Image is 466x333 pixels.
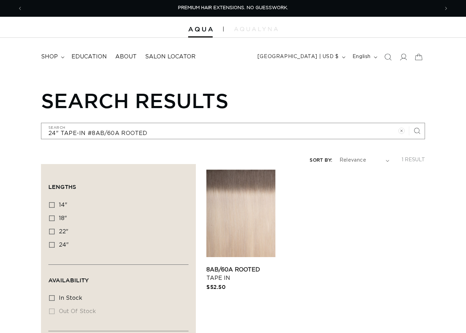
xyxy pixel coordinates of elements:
[253,50,348,64] button: [GEOGRAPHIC_DATA] | USD $
[59,242,69,248] span: 24"
[394,123,409,139] button: Clear search term
[48,171,189,197] summary: Lengths (0 selected)
[380,49,396,65] summary: Search
[234,27,278,31] img: aqualyna.com
[67,49,111,65] a: Education
[206,265,275,282] a: 8AB/60A Rooted Tape In
[258,53,339,61] span: [GEOGRAPHIC_DATA] | USD $
[48,265,189,290] summary: Availability (0 selected)
[115,53,137,61] span: About
[141,49,200,65] a: Salon Locator
[41,123,425,139] input: Search
[71,53,107,61] span: Education
[37,49,67,65] summary: shop
[310,158,332,163] label: Sort by:
[409,123,425,139] button: Search
[111,49,141,65] a: About
[41,53,58,61] span: shop
[438,2,454,15] button: Next announcement
[188,27,213,32] img: Aqua Hair Extensions
[48,184,76,190] span: Lengths
[59,229,68,234] span: 22"
[59,295,82,301] span: In stock
[178,6,288,10] span: PREMIUM HAIR EXTENSIONS. NO GUESSWORK.
[59,215,67,221] span: 18"
[59,202,67,208] span: 14"
[402,157,425,162] span: 1 result
[352,53,371,61] span: English
[48,277,89,283] span: Availability
[41,88,425,112] h1: Search results
[348,50,380,64] button: English
[12,2,28,15] button: Previous announcement
[145,53,196,61] span: Salon Locator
